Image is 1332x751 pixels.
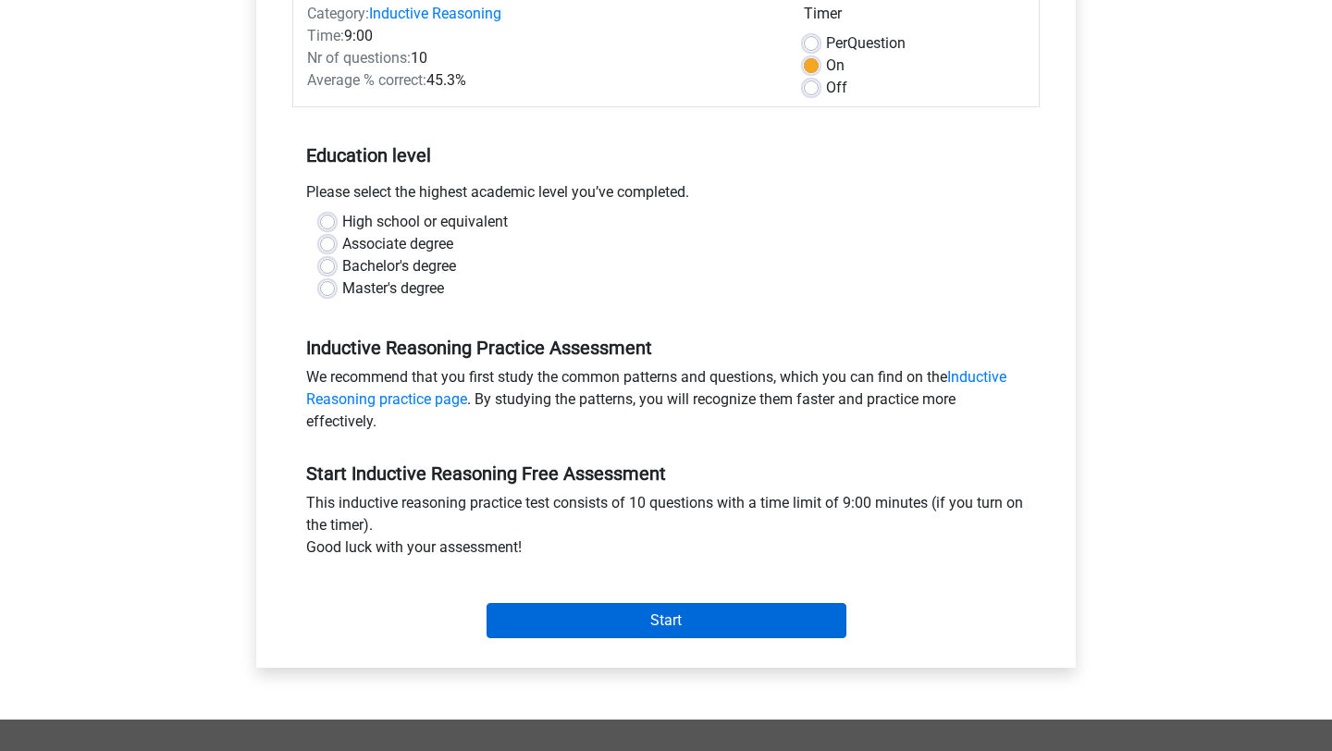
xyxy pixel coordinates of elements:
label: High school or equivalent [342,211,508,233]
div: Timer [804,3,1025,32]
h5: Inductive Reasoning Practice Assessment [306,337,1026,359]
a: Inductive Reasoning [369,5,501,22]
div: 45.3% [293,69,790,92]
span: Nr of questions: [307,49,411,67]
span: Time: [307,27,344,44]
div: 9:00 [293,25,790,47]
h5: Education level [306,137,1026,174]
span: Per [826,34,847,52]
div: We recommend that you first study the common patterns and questions, which you can find on the . ... [292,366,1040,440]
label: Associate degree [342,233,453,255]
input: Start [487,603,846,638]
div: This inductive reasoning practice test consists of 10 questions with a time limit of 9:00 minutes... [292,492,1040,566]
div: 10 [293,47,790,69]
label: On [826,55,845,77]
label: Off [826,77,847,99]
label: Bachelor's degree [342,255,456,277]
span: Category: [307,5,369,22]
h5: Start Inductive Reasoning Free Assessment [306,462,1026,485]
span: Average % correct: [307,71,426,89]
label: Question [826,32,906,55]
div: Please select the highest academic level you’ve completed. [292,181,1040,211]
label: Master's degree [342,277,444,300]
